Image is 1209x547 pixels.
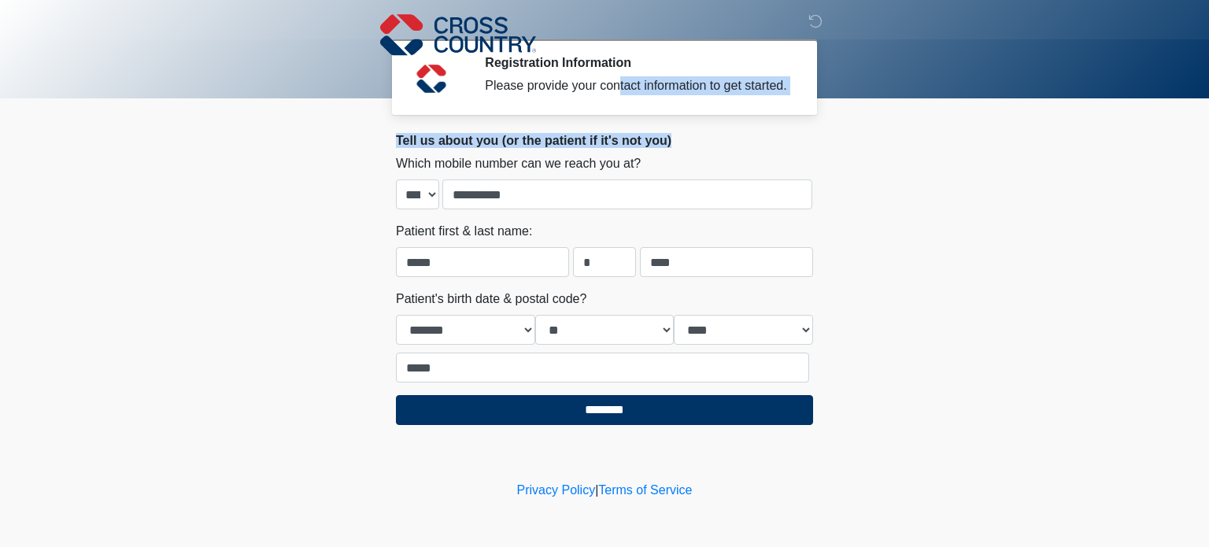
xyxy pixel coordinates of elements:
[396,222,532,241] label: Patient first & last name:
[408,55,455,102] img: Agent Avatar
[396,133,813,148] h2: Tell us about you (or the patient if it's not you)
[380,12,536,57] img: Cross Country Logo
[485,76,789,95] div: Please provide your contact information to get started.
[517,483,596,497] a: Privacy Policy
[595,483,598,497] a: |
[396,154,641,173] label: Which mobile number can we reach you at?
[598,483,692,497] a: Terms of Service
[396,290,586,309] label: Patient's birth date & postal code?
